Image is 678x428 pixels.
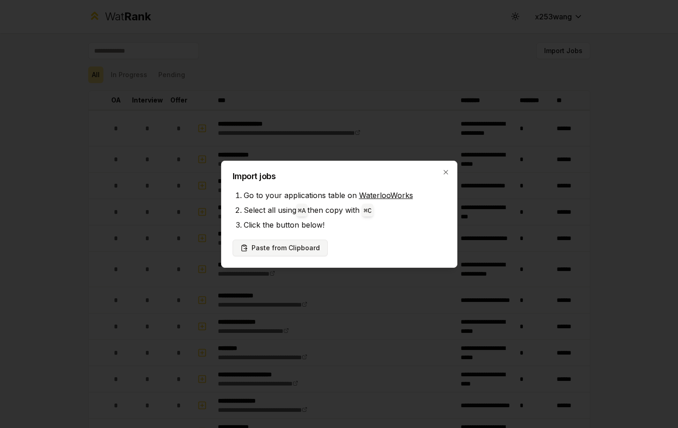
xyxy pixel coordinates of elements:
[244,217,446,232] li: Click the button below!
[298,207,306,215] code: ⌘ A
[359,191,413,200] a: WaterlooWorks
[244,188,446,203] li: Go to your applications table on
[233,172,446,181] h2: Import jobs
[244,203,446,217] li: Select all using then copy with
[364,207,372,215] code: ⌘ C
[233,240,328,256] button: Paste from Clipboard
